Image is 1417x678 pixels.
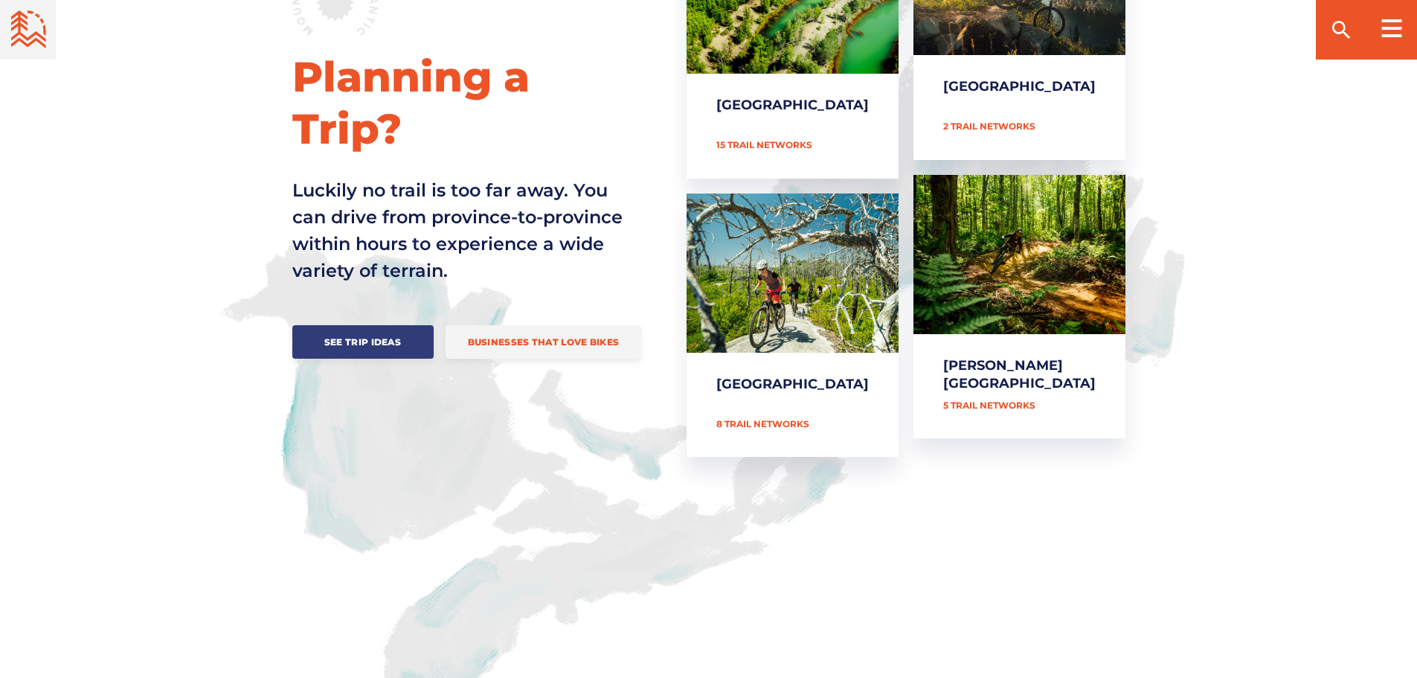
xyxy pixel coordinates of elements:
[1329,18,1353,42] ion-icon: search
[446,325,642,359] a: Businesses that love bikes
[292,177,634,284] p: Luckily no trail is too far away. You can drive from province-to-province within hours to experie...
[292,51,642,155] h2: Planning a Trip?
[468,336,620,348] span: Businesses that love bikes
[292,325,434,359] a: See Trip Ideas
[315,336,411,348] span: See Trip Ideas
